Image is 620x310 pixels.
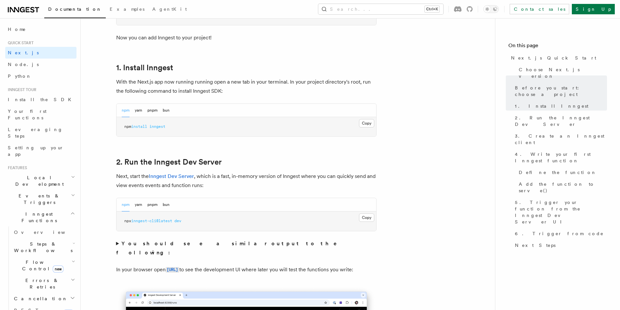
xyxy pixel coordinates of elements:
a: Sign Up [572,4,615,14]
span: 4. Write your first Inngest function [515,151,607,164]
button: Cancellation [11,293,76,304]
span: Choose Next.js version [519,66,607,79]
a: AgentKit [148,2,191,18]
span: Cancellation [11,295,68,302]
a: Your first Functions [5,105,76,124]
button: Toggle dark mode [483,5,499,13]
button: Local Development [5,172,76,190]
button: pnpm [147,198,158,211]
span: Errors & Retries [11,277,71,290]
span: Documentation [48,7,102,12]
a: Define the function [516,167,607,178]
a: 1. Install Inngest [512,100,607,112]
span: Setting up your app [8,145,64,157]
a: Next Steps [512,239,607,251]
span: Next Steps [515,242,556,249]
span: Node.js [8,62,39,67]
a: Next.js [5,47,76,59]
a: Home [5,23,76,35]
span: AgentKit [152,7,187,12]
span: Inngest Functions [5,211,70,224]
kbd: Ctrl+K [425,6,439,12]
a: Install the SDK [5,94,76,105]
span: Install the SDK [8,97,75,102]
button: Inngest Functions [5,208,76,226]
a: Python [5,70,76,82]
p: Now you can add Inngest to your project! [116,33,377,42]
span: 5. Trigger your function from the Inngest Dev Server UI [515,199,607,225]
span: 1. Install Inngest [515,103,588,109]
a: 4. Write your first Inngest function [512,148,607,167]
button: Copy [359,119,374,128]
span: dev [174,219,181,223]
button: npm [122,198,130,211]
a: 6. Trigger from code [512,228,607,239]
span: Leveraging Steps [8,127,63,139]
button: Search...Ctrl+K [318,4,443,14]
p: In your browser open to see the development UI where later you will test the functions you write: [116,265,377,275]
span: 2. Run the Inngest Dev Server [515,115,607,128]
button: Copy [359,213,374,222]
a: Overview [11,226,76,238]
span: install [131,124,147,129]
p: Next, start the , which is a fast, in-memory version of Inngest where you can quickly send and vi... [116,172,377,190]
span: Home [8,26,26,33]
span: Overview [14,230,81,235]
span: Features [5,165,27,170]
span: Examples [110,7,145,12]
a: Examples [106,2,148,18]
span: inngest-cli@latest [131,219,172,223]
a: Add the function to serve() [516,178,607,196]
button: Flow Controlnew [11,256,76,275]
a: Node.js [5,59,76,70]
span: Quick start [5,40,34,46]
span: 6. Trigger from code [515,230,604,237]
a: Inngest Dev Server [149,173,194,179]
a: 5. Trigger your function from the Inngest Dev Server UI [512,196,607,228]
span: npm [124,124,131,129]
span: Steps & Workflows [11,241,73,254]
button: Events & Triggers [5,190,76,208]
span: Next.js [8,50,39,55]
span: Flow Control [11,259,72,272]
button: bun [163,198,170,211]
p: With the Next.js app now running running open a new tab in your terminal. In your project directo... [116,77,377,96]
span: Add the function to serve() [519,181,607,194]
button: pnpm [147,104,158,117]
span: Define the function [519,169,597,176]
button: npm [122,104,130,117]
a: 2. Run the Inngest Dev Server [512,112,607,130]
a: 2. Run the Inngest Dev Server [116,157,222,167]
span: npx [124,219,131,223]
button: Errors & Retries [11,275,76,293]
a: Next.js Quick Start [508,52,607,64]
strong: You should see a similar output to the following: [116,240,346,256]
a: 1. Install Inngest [116,63,173,72]
button: yarn [135,198,142,211]
a: [URL] [166,266,179,273]
span: Your first Functions [8,109,47,120]
a: Leveraging Steps [5,124,76,142]
span: Python [8,74,32,79]
span: new [53,265,63,273]
span: Events & Triggers [5,193,71,206]
span: inngest [149,124,165,129]
a: Documentation [44,2,106,18]
a: 3. Create an Inngest client [512,130,607,148]
span: Inngest tour [5,87,36,92]
a: Contact sales [510,4,569,14]
span: Next.js Quick Start [511,55,596,61]
span: 3. Create an Inngest client [515,133,607,146]
a: Choose Next.js version [516,64,607,82]
button: yarn [135,104,142,117]
h4: On this page [508,42,607,52]
span: Before you start: choose a project [515,85,607,98]
a: Before you start: choose a project [512,82,607,100]
button: Steps & Workflows [11,238,76,256]
a: Setting up your app [5,142,76,160]
button: bun [163,104,170,117]
summary: You should see a similar output to the following: [116,239,377,257]
span: Local Development [5,174,71,187]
